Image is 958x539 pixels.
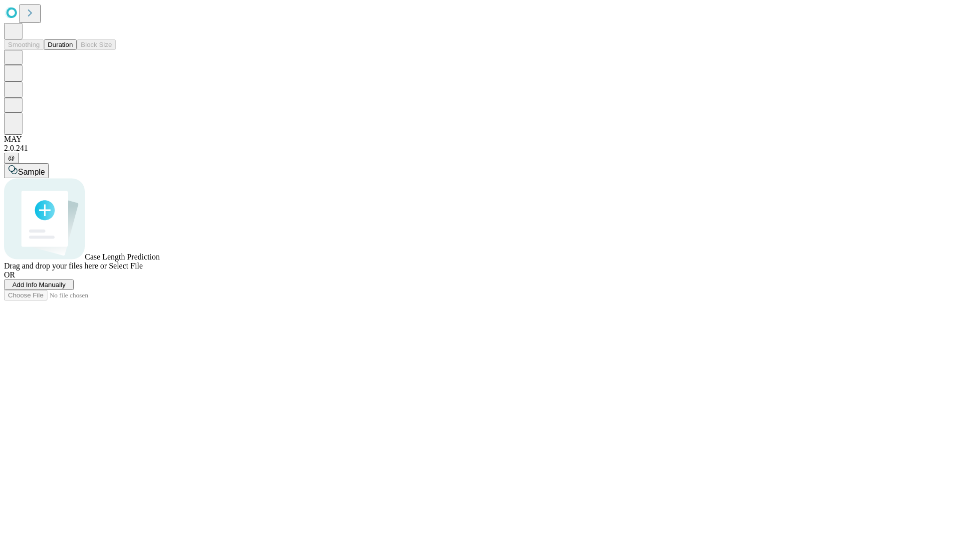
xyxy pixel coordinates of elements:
[4,135,954,144] div: MAY
[18,168,45,176] span: Sample
[4,262,107,270] span: Drag and drop your files here or
[109,262,143,270] span: Select File
[85,253,160,261] span: Case Length Prediction
[8,154,15,162] span: @
[4,144,954,153] div: 2.0.241
[4,153,19,163] button: @
[77,39,116,50] button: Block Size
[44,39,77,50] button: Duration
[4,270,15,279] span: OR
[12,281,66,288] span: Add Info Manually
[4,39,44,50] button: Smoothing
[4,163,49,178] button: Sample
[4,279,74,290] button: Add Info Manually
